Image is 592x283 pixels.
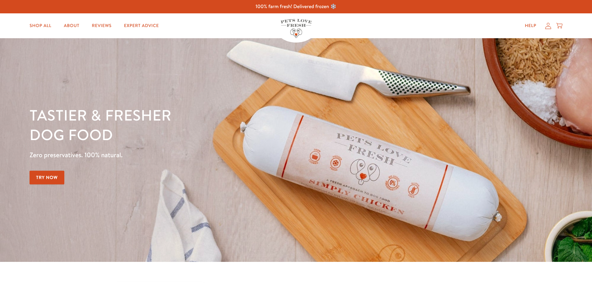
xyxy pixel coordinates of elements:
[59,20,84,32] a: About
[25,20,56,32] a: Shop All
[30,106,385,145] h1: Tastier & fresher dog food
[119,20,164,32] a: Expert Advice
[30,149,385,161] p: Zero preservatives. 100% natural.
[87,20,117,32] a: Reviews
[30,171,64,185] a: Try Now
[520,20,541,32] a: Help
[281,19,312,38] img: Pets Love Fresh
